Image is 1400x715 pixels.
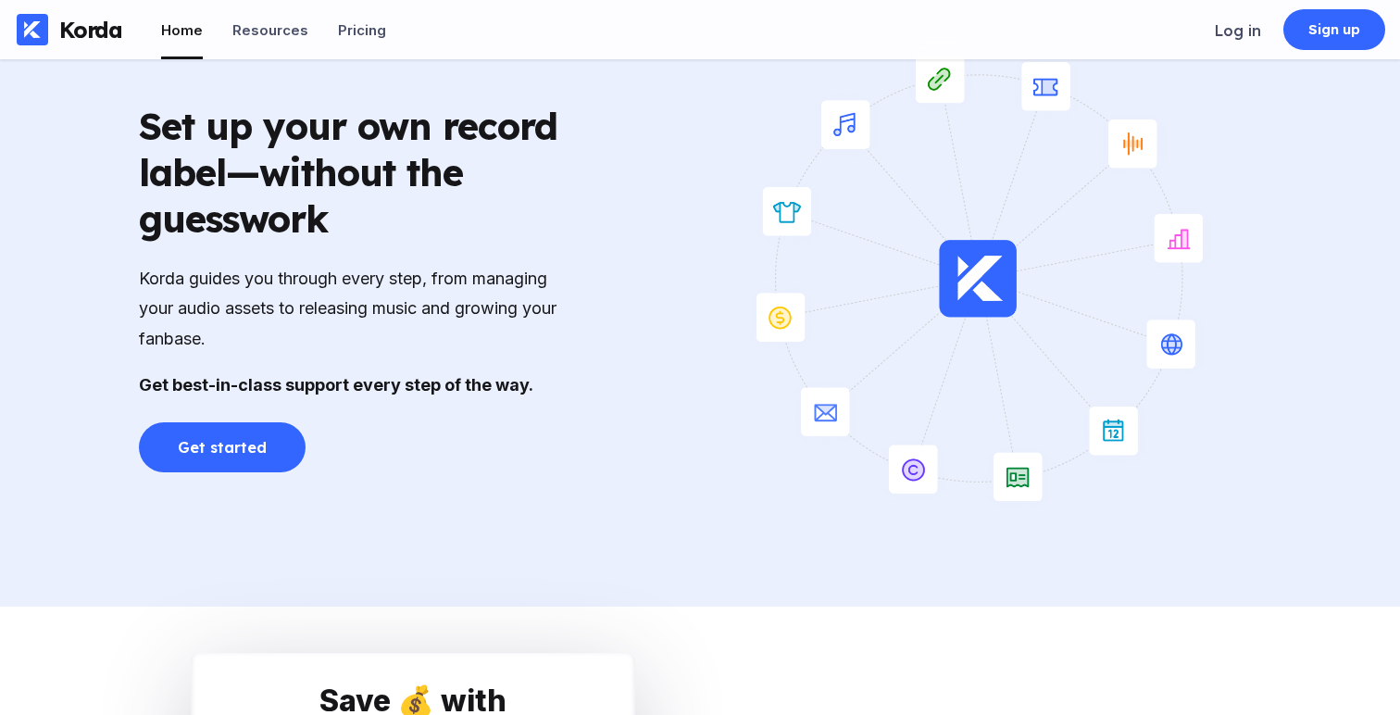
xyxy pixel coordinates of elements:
[1283,9,1385,50] a: Sign up
[139,422,306,472] button: Get started
[232,21,308,39] div: Resources
[178,438,266,457] div: Get started
[700,38,1261,520] img: korda all in one
[59,16,122,44] div: Korda
[161,21,203,39] div: Home
[1215,21,1261,40] div: Log in
[1308,20,1361,39] div: Sign up
[139,426,306,445] a: Get started
[139,370,565,400] div: Get best-in-class support every step of the way.
[338,21,386,39] div: Pricing
[139,264,565,354] div: Korda guides you through every step, from managing your audio assets to releasing music and growi...
[139,103,565,242] div: Set up your own record label—without the guesswork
